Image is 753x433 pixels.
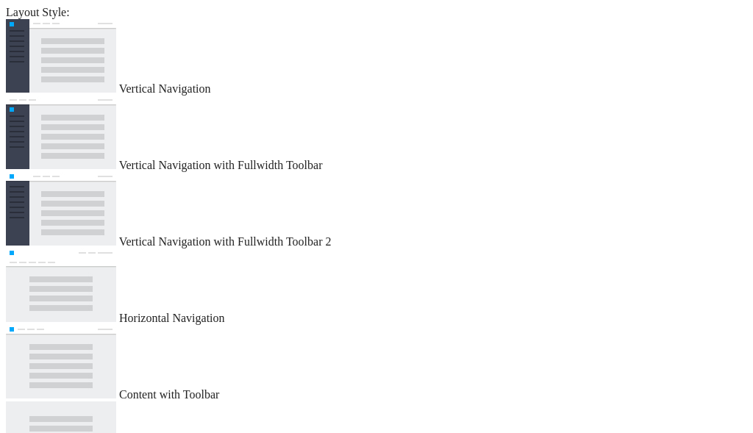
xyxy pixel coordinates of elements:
md-radio-button: Horizontal Navigation [6,248,747,325]
img: content-with-toolbar.jpg [6,325,116,398]
img: vertical-nav-with-full-toolbar-2.jpg [6,172,116,246]
img: vertical-nav-with-full-toolbar.jpg [6,96,116,169]
img: horizontal-nav.jpg [6,248,116,322]
span: Horizontal Navigation [119,312,225,324]
md-radio-button: Vertical Navigation [6,19,747,96]
md-radio-button: Vertical Navigation with Fullwidth Toolbar 2 [6,172,747,248]
span: Vertical Navigation with Fullwidth Toolbar [119,159,323,171]
md-radio-button: Vertical Navigation with Fullwidth Toolbar [6,96,747,172]
img: vertical-nav.jpg [6,19,116,93]
div: Layout Style: [6,6,747,19]
span: Vertical Navigation with Fullwidth Toolbar 2 [119,235,332,248]
md-radio-button: Content with Toolbar [6,325,747,401]
span: Vertical Navigation [119,82,211,95]
span: Content with Toolbar [119,388,219,401]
